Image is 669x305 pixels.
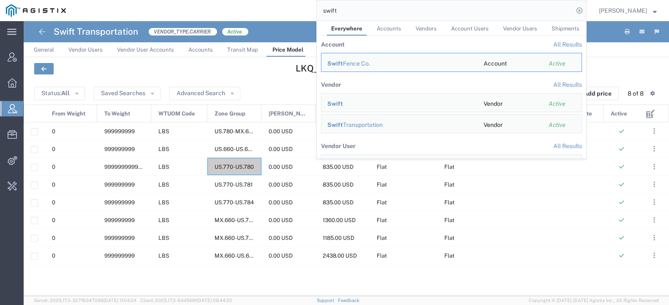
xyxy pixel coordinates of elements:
[269,235,293,241] span: 0.00 USD
[272,47,303,53] span: Price Model
[215,105,245,123] span: Zone Group
[104,164,145,170] span: 999999999999
[158,199,169,206] span: LBS
[104,217,135,223] span: 999999999
[478,114,543,133] td: Vendor
[317,298,338,303] a: Support
[648,250,660,261] button: ...
[648,232,660,244] button: ...
[54,21,138,42] h4: Swift Transportation
[158,105,195,123] span: WTUOM Code
[377,235,387,241] span: Flat
[158,235,169,241] span: LBS
[323,164,354,170] span: 835.00 USD
[653,162,655,172] span: . . .
[215,217,256,223] span: MX.660-US.750
[52,217,55,223] span: 0
[503,25,537,32] span: Vendor Users
[323,217,356,223] span: 1360.00 USD
[323,253,357,259] span: 2438.00 USD
[61,90,70,96] span: All
[269,253,293,259] span: 0.00 USD
[52,164,55,170] span: 0
[169,87,240,100] button: Advanced Search
[215,128,256,135] span: US.780-MX.660
[549,59,576,68] div: Active
[34,87,85,100] button: Status:All
[444,253,454,259] span: Flat
[598,5,657,16] button: [PERSON_NAME]
[269,164,293,170] span: 0.00 USD
[215,146,255,152] span: US.660-US.658
[148,27,218,36] span: VENDOR_TYPE.CARRIER
[104,235,135,241] span: 999999999
[529,297,659,304] span: Copyright © [DATE]-[DATE] Agistix Inc., All Rights Reserved
[338,298,359,303] a: Feedback
[653,215,655,225] span: . . .
[269,146,293,152] span: 0.00 USD
[158,164,169,170] span: LBS
[416,25,437,32] span: Vendors
[377,25,401,32] span: Accounts
[653,233,655,243] span: . . .
[323,181,354,188] span: 835.00 USD
[104,199,135,206] span: 999999999
[327,99,472,108] div: Swift
[648,196,660,208] button: ...
[377,253,387,259] span: Flat
[648,179,660,190] button: ...
[103,298,136,303] span: [DATE] 11:04:24
[323,199,354,206] span: 835.00 USD
[653,197,655,207] span: . . .
[327,121,343,128] span: Swift
[269,181,293,188] span: 0.00 USD
[222,27,249,36] span: Active
[648,125,660,137] button: ...
[158,181,169,188] span: LBS
[444,164,454,170] span: Flat
[653,250,655,261] span: . . .
[321,76,341,93] th: Vendor
[653,126,655,136] span: . . .
[444,235,454,241] span: Flat
[549,99,576,108] div: Active
[331,25,362,32] span: Everywhere
[327,60,343,67] span: Swift
[444,199,454,206] span: Flat
[377,199,387,206] span: Flat
[321,36,373,53] th: Account
[377,181,387,188] span: Flat
[321,137,356,154] th: Vendor User
[188,47,213,53] span: Accounts
[327,59,472,68] div: Swift Fence Co.
[52,253,55,259] span: 0
[52,181,55,188] span: 0
[34,47,54,53] span: General
[117,47,174,53] span: Vendor User Accounts
[377,217,387,223] span: Flat
[451,25,489,32] span: Account Users
[140,298,232,303] span: Client: 2025.17.0-5dd568f
[577,87,619,100] button: Add price
[323,235,354,241] span: 1185.00 USD
[327,121,472,129] div: Swift Transportation
[52,128,55,135] span: 0
[197,298,232,303] span: [DATE] 08:44:20
[52,105,85,123] span: From Weight
[553,81,582,88] a: View all vendors found by criterion
[478,93,543,112] td: Vendor
[553,41,582,48] a: View all accounts found by criterion
[104,181,135,188] span: 999999999
[444,181,454,188] span: Flat
[269,199,293,206] span: 0.00 USD
[68,47,103,53] span: Vendor Users
[104,253,135,259] span: 999999999
[227,47,258,53] span: Transit Map
[245,63,448,74] h4: LKQ_SWFT_TL_2025Q3
[321,36,586,159] table: Search Results
[611,105,627,123] span: Active
[269,128,293,135] span: 0.00 USD
[215,164,254,170] span: US.770-US.780
[628,89,644,98] div: 8 of 8
[478,53,543,72] td: Account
